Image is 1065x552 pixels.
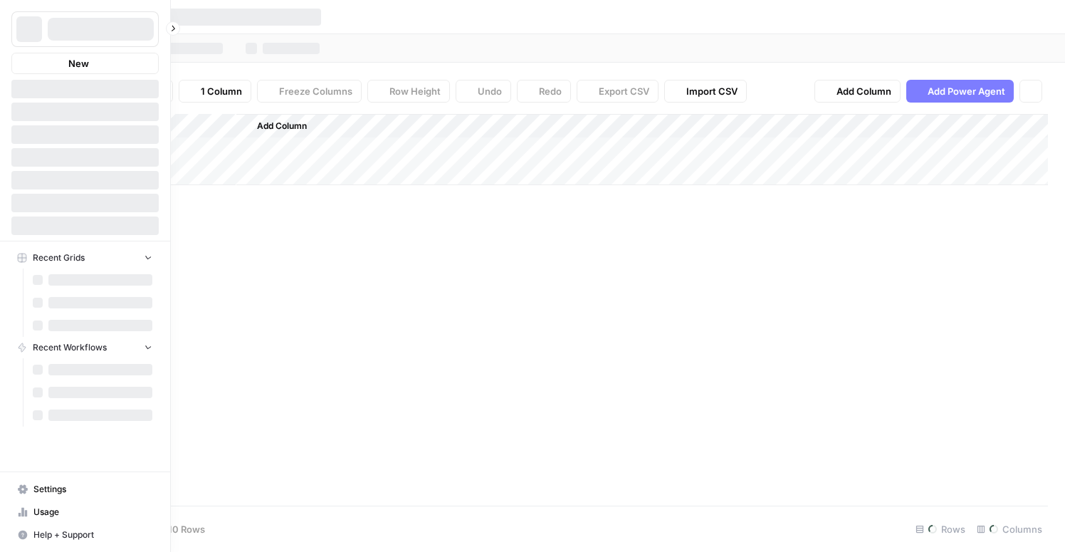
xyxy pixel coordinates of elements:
[201,84,242,98] span: 1 Column
[11,53,159,74] button: New
[456,80,511,103] button: Undo
[11,337,159,358] button: Recent Workflows
[539,84,562,98] span: Redo
[279,84,352,98] span: Freeze Columns
[11,478,159,501] a: Settings
[257,120,307,132] span: Add Column
[33,506,152,519] span: Usage
[11,524,159,546] button: Help + Support
[517,80,571,103] button: Redo
[836,84,891,98] span: Add Column
[11,247,159,269] button: Recent Grids
[577,80,659,103] button: Export CSV
[971,518,1048,541] div: Columns
[906,80,1014,103] button: Add Power Agent
[238,117,313,135] button: Add Column
[33,341,107,354] span: Recent Workflows
[814,80,901,103] button: Add Column
[148,522,205,536] span: Add 10 Rows
[664,80,747,103] button: Import CSV
[928,84,1005,98] span: Add Power Agent
[686,84,738,98] span: Import CSV
[599,84,649,98] span: Export CSV
[179,80,251,103] button: 1 Column
[68,56,89,71] span: New
[33,528,152,541] span: Help + Support
[33,251,85,264] span: Recent Grids
[910,518,971,541] div: Rows
[478,84,502,98] span: Undo
[389,84,441,98] span: Row Height
[33,483,152,496] span: Settings
[367,80,450,103] button: Row Height
[257,80,362,103] button: Freeze Columns
[11,501,159,524] a: Usage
